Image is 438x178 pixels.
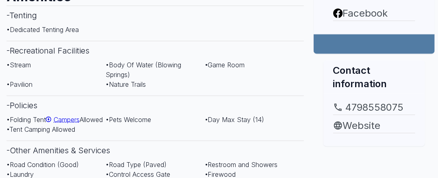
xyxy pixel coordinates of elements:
span: • Road Type (Paved) [106,161,167,169]
span: • Body Of Water (Blowing Springs) [106,61,181,79]
span: • Game Room [205,61,245,69]
a: Facebook [333,6,415,21]
a: Campers [46,116,80,124]
a: Website [333,118,415,133]
span: • Pavilion [7,80,33,88]
span: • Dedicated Tenting Area [7,26,79,34]
h3: - Policies [7,96,304,115]
span: • Stream [7,61,31,69]
h3: - Other Amenities & Services [7,141,304,160]
span: • Folding Tent Allowed [7,116,103,124]
h3: - Recreational Facilities [7,41,304,60]
span: • Nature Trails [106,80,146,88]
span: • Restroom and Showers [205,161,278,169]
span: • Road Condition (Good) [7,161,79,169]
span: • Tent Camping Allowed [7,125,75,133]
span: • Pets Welcome [106,116,151,124]
h3: - Tenting [7,6,304,25]
a: 4798558075 [333,100,415,115]
span: • Day Max Stay (14) [205,116,265,124]
span: Campers [54,116,80,124]
h2: Contact information [333,64,415,90]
